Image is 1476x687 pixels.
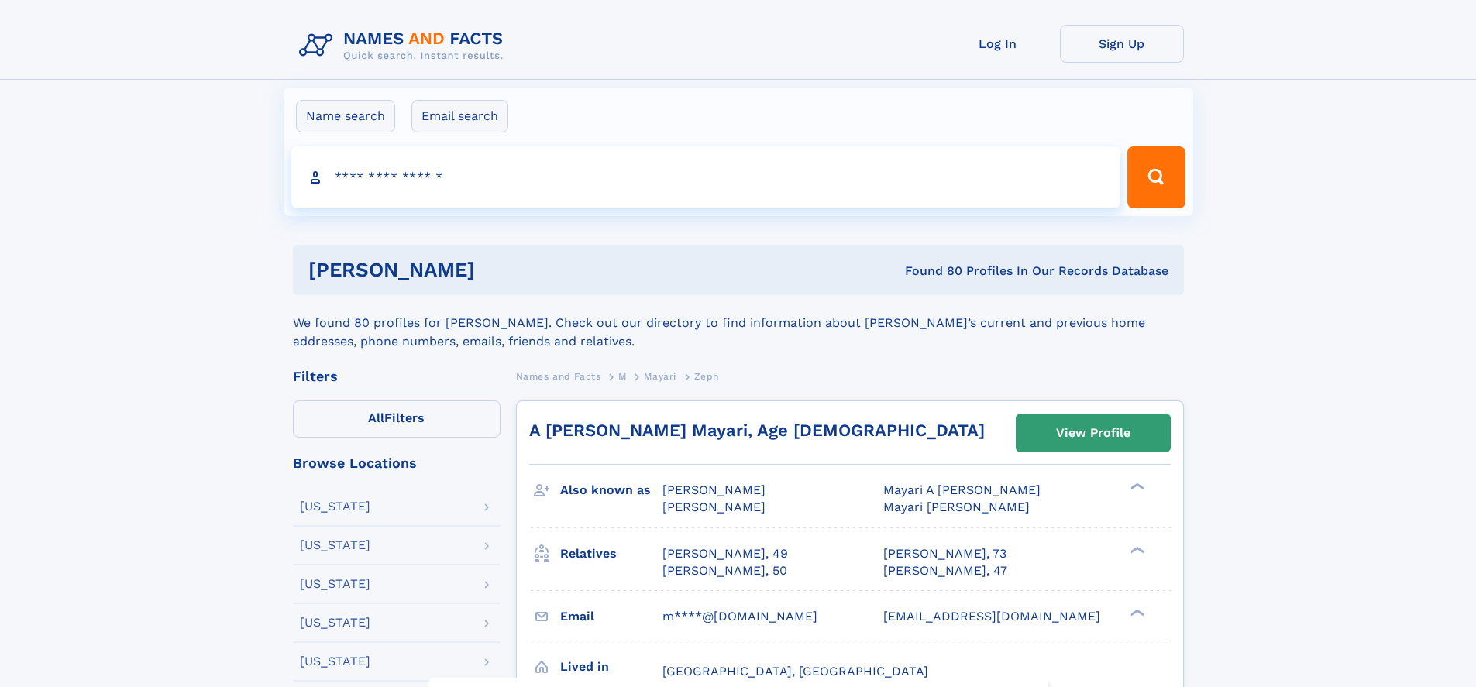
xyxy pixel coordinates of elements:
div: [US_STATE] [300,655,370,668]
a: Log In [936,25,1060,63]
div: Found 80 Profiles In Our Records Database [690,263,1168,280]
h1: [PERSON_NAME] [308,260,690,280]
span: Mayari [PERSON_NAME] [883,500,1030,514]
span: [EMAIL_ADDRESS][DOMAIN_NAME] [883,609,1100,623]
a: [PERSON_NAME], 50 [662,562,787,579]
span: [PERSON_NAME] [662,500,766,514]
span: Mayari [644,371,676,382]
div: [US_STATE] [300,578,370,590]
div: View Profile [1056,415,1130,451]
label: Filters [293,400,501,438]
span: Zeph [694,371,719,382]
div: ❯ [1127,607,1145,617]
a: [PERSON_NAME], 49 [662,545,788,562]
img: Logo Names and Facts [293,25,516,67]
div: Filters [293,369,501,383]
a: Mayari [644,366,676,386]
div: ❯ [1127,544,1145,555]
div: [US_STATE] [300,617,370,629]
div: Browse Locations [293,456,501,470]
label: Email search [411,100,508,132]
a: [PERSON_NAME], 73 [883,545,1006,562]
h3: Also known as [560,477,662,503]
a: A [PERSON_NAME] Mayari, Age [DEMOGRAPHIC_DATA] [529,421,985,440]
a: Sign Up [1060,25,1184,63]
input: search input [291,146,1121,208]
button: Search Button [1127,146,1185,208]
div: ❯ [1127,482,1145,492]
h3: Email [560,603,662,630]
span: [GEOGRAPHIC_DATA], [GEOGRAPHIC_DATA] [662,664,928,678]
div: [US_STATE] [300,539,370,551]
a: Names and Facts [516,366,601,386]
a: View Profile [1017,414,1170,452]
h3: Relatives [560,541,662,567]
span: M [618,371,627,382]
div: We found 80 profiles for [PERSON_NAME]. Check out our directory to find information about [PERSON... [293,295,1184,351]
label: Name search [296,100,395,132]
h3: Lived in [560,654,662,680]
div: [US_STATE] [300,500,370,513]
a: M [618,366,627,386]
span: All [368,410,384,425]
span: [PERSON_NAME] [662,483,766,497]
span: Mayari A [PERSON_NAME] [883,483,1041,497]
a: [PERSON_NAME], 47 [883,562,1007,579]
